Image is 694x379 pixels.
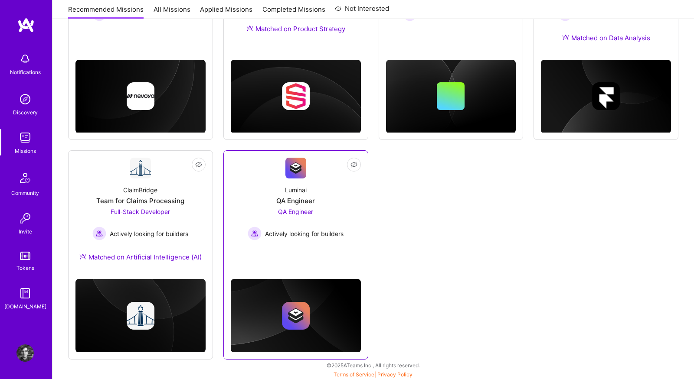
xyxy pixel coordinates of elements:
[75,158,206,272] a: Company LogoClaimBridgeTeam for Claims ProcessingFull-Stack Developer Actively looking for builde...
[16,50,34,68] img: bell
[278,208,313,215] span: QA Engineer
[231,158,361,251] a: Company LogoLuminaiQA EngineerQA Engineer Actively looking for buildersActively looking for builders
[334,371,374,378] a: Terms of Service
[282,302,310,330] img: Company logo
[562,33,650,42] div: Matched on Data Analysis
[75,60,206,133] img: cover
[130,158,151,178] img: Company Logo
[195,161,202,168] i: icon EyeClosed
[13,108,38,117] div: Discovery
[350,161,357,168] i: icon EyeClosed
[16,263,34,272] div: Tokens
[110,229,188,238] span: Actively looking for builders
[52,354,694,376] div: © 2025 ATeams Inc., All rights reserved.
[335,3,389,19] a: Not Interested
[123,185,157,194] div: ClaimBridge
[4,302,46,311] div: [DOMAIN_NAME]
[127,82,154,110] img: Company logo
[16,285,34,302] img: guide book
[16,210,34,227] img: Invite
[20,252,30,260] img: tokens
[200,5,252,19] a: Applied Missions
[285,185,307,194] div: Luminai
[377,371,412,378] a: Privacy Policy
[334,371,412,378] span: |
[96,196,184,205] div: Team for Claims Processing
[127,302,154,330] img: Company logo
[16,129,34,146] img: teamwork
[111,208,170,215] span: Full-Stack Developer
[17,17,35,33] img: logo
[276,196,315,205] div: QA Engineer
[541,60,671,133] img: cover
[11,188,39,198] div: Community
[10,68,41,77] div: Notifications
[79,253,86,260] img: Ateam Purple Icon
[562,34,569,41] img: Ateam Purple Icon
[79,253,202,262] div: Matched on Artificial Intelligence (AI)
[246,25,253,32] img: Ateam Purple Icon
[231,279,361,353] img: cover
[262,5,325,19] a: Completed Missions
[14,344,36,362] a: User Avatar
[386,60,516,133] img: cover
[282,82,310,110] img: Company logo
[16,91,34,108] img: discovery
[265,229,344,238] span: Actively looking for builders
[92,227,106,240] img: Actively looking for builders
[15,168,36,188] img: Community
[285,158,306,178] img: Company Logo
[154,5,190,19] a: All Missions
[231,60,361,133] img: cover
[16,344,34,362] img: User Avatar
[19,227,32,236] div: Invite
[246,24,345,33] div: Matched on Product Strategy
[592,82,620,110] img: Company logo
[68,5,144,19] a: Recommended Missions
[15,146,36,155] div: Missions
[248,227,262,240] img: Actively looking for builders
[75,279,206,353] img: cover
